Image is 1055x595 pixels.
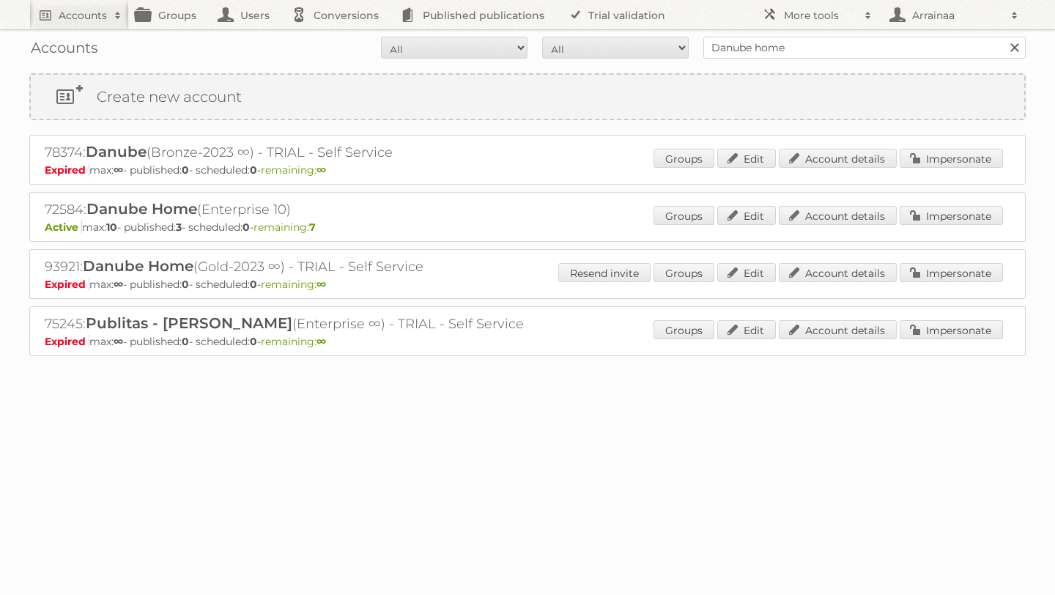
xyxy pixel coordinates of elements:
a: Impersonate [900,149,1003,168]
strong: 0 [182,335,189,348]
strong: 0 [250,335,257,348]
span: remaining: [261,163,326,177]
h2: 78374: (Bronze-2023 ∞) - TRIAL - Self Service [45,143,558,162]
p: max: - published: - scheduled: - [45,335,1010,348]
span: remaining: [261,335,326,348]
strong: 10 [106,221,117,234]
strong: 0 [182,278,189,291]
a: Groups [654,320,714,339]
span: remaining: [261,278,326,291]
strong: 3 [176,221,182,234]
a: Create new account [31,75,1024,119]
span: Active [45,221,82,234]
span: remaining: [253,221,316,234]
strong: ∞ [114,335,123,348]
a: Edit [717,263,776,282]
p: max: - published: - scheduled: - [45,163,1010,177]
span: Danube [86,143,147,160]
h2: 93921: (Gold-2023 ∞) - TRIAL - Self Service [45,257,558,276]
a: Impersonate [900,263,1003,282]
a: Edit [717,149,776,168]
strong: 0 [182,163,189,177]
p: max: - published: - scheduled: - [45,278,1010,291]
a: Account details [779,263,897,282]
strong: 7 [309,221,316,234]
strong: 0 [250,278,257,291]
h2: Accounts [59,8,107,23]
span: Danube Home [86,200,197,218]
strong: ∞ [316,278,326,291]
strong: ∞ [316,335,326,348]
h2: 72584: (Enterprise 10) [45,200,558,219]
strong: ∞ [114,278,123,291]
a: Edit [717,320,776,339]
span: Expired [45,335,89,348]
h2: More tools [784,8,857,23]
h2: Arrainaa [908,8,1004,23]
span: Expired [45,278,89,291]
a: Groups [654,263,714,282]
a: Groups [654,206,714,225]
strong: 0 [243,221,250,234]
span: Expired [45,163,89,177]
a: Account details [779,206,897,225]
strong: 0 [250,163,257,177]
a: Edit [717,206,776,225]
span: Publitas - [PERSON_NAME] [86,314,292,332]
a: Resend invite [558,263,651,282]
span: Danube Home [83,257,193,275]
a: Impersonate [900,320,1003,339]
h2: 75245: (Enterprise ∞) - TRIAL - Self Service [45,314,558,333]
strong: ∞ [316,163,326,177]
a: Account details [779,149,897,168]
a: Account details [779,320,897,339]
strong: ∞ [114,163,123,177]
a: Groups [654,149,714,168]
a: Impersonate [900,206,1003,225]
p: max: - published: - scheduled: - [45,221,1010,234]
